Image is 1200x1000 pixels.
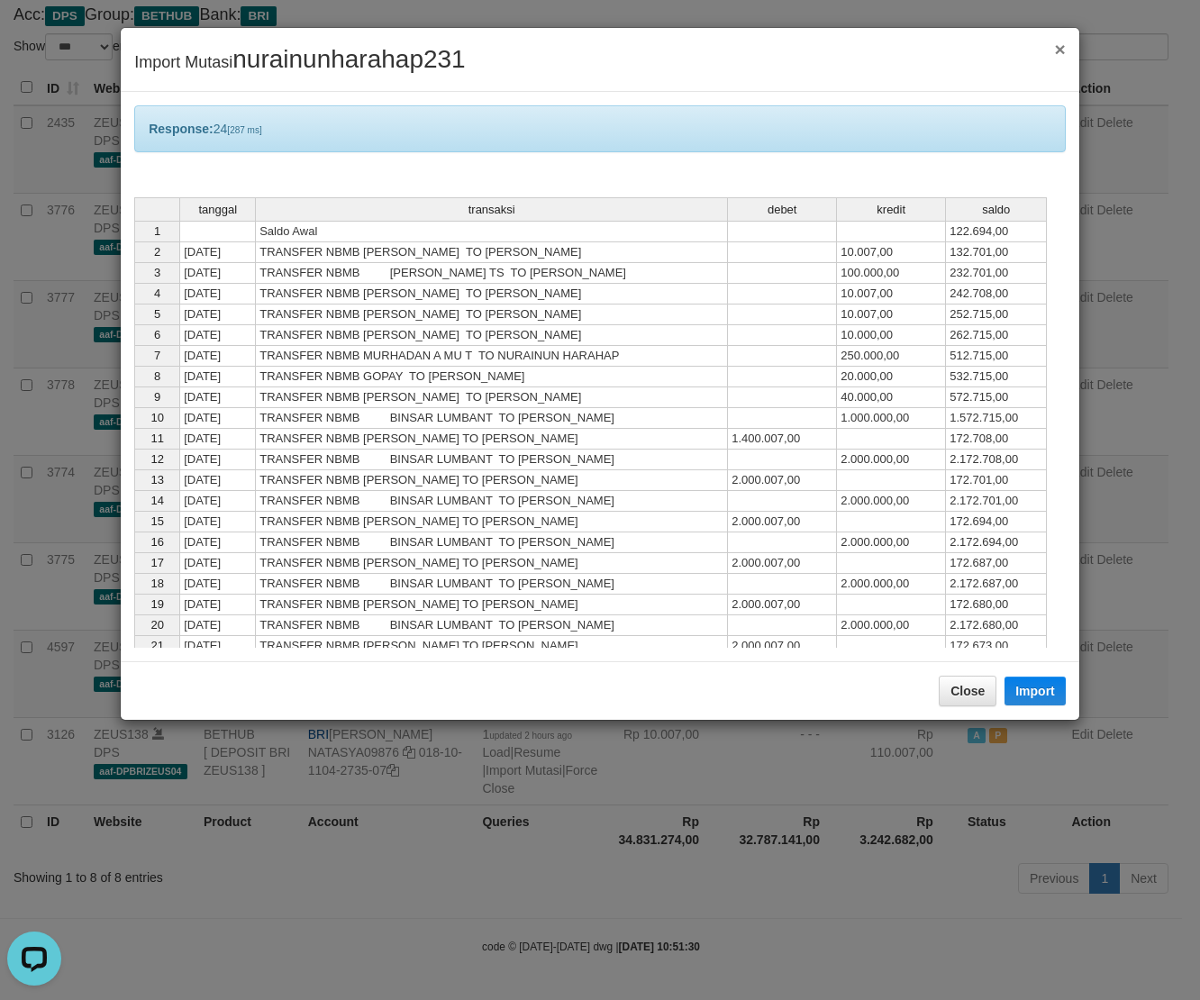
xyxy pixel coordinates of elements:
[198,204,237,216] span: tanggal
[982,204,1010,216] span: saldo
[150,535,163,549] span: 16
[946,574,1047,595] td: 2.172.687,00
[256,325,728,346] td: TRANSFER NBMB [PERSON_NAME] TO [PERSON_NAME]
[179,532,256,553] td: [DATE]
[150,597,163,611] span: 19
[179,346,256,367] td: [DATE]
[150,618,163,632] span: 20
[150,473,163,486] span: 13
[154,369,160,383] span: 8
[256,242,728,263] td: TRANSFER NBMB [PERSON_NAME] TO [PERSON_NAME]
[256,367,728,387] td: TRANSFER NBMB GOPAY TO [PERSON_NAME]
[154,245,160,259] span: 2
[837,532,946,553] td: 2.000.000,00
[946,532,1047,553] td: 2.172.694,00
[150,577,163,590] span: 18
[837,305,946,325] td: 10.007,00
[1055,39,1066,59] span: ×
[837,615,946,636] td: 2.000.000,00
[256,284,728,305] td: TRANSFER NBMB [PERSON_NAME] TO [PERSON_NAME]
[946,512,1047,532] td: 172.694,00
[946,305,1047,325] td: 252.715,00
[256,491,728,512] td: TRANSFER NBMB BINSAR LUMBANT TO [PERSON_NAME]
[150,556,163,569] span: 17
[256,553,728,574] td: TRANSFER NBMB [PERSON_NAME] TO [PERSON_NAME]
[256,221,728,242] td: Saldo Awal
[939,676,996,706] button: Close
[837,346,946,367] td: 250.000,00
[728,595,837,615] td: 2.000.007,00
[946,491,1047,512] td: 2.172.701,00
[946,242,1047,263] td: 132.701,00
[728,636,837,657] td: 2.000.007,00
[837,242,946,263] td: 10.007,00
[7,7,61,61] button: Open LiveChat chat widget
[1055,40,1066,59] button: Close
[134,53,465,71] span: Import Mutasi
[946,325,1047,346] td: 262.715,00
[946,470,1047,491] td: 172.701,00
[179,263,256,284] td: [DATE]
[256,636,728,657] td: TRANSFER NBMB [PERSON_NAME] TO [PERSON_NAME]
[728,553,837,574] td: 2.000.007,00
[837,574,946,595] td: 2.000.000,00
[134,105,1066,152] div: 24
[154,328,160,341] span: 6
[946,450,1047,470] td: 2.172.708,00
[728,429,837,450] td: 1.400.007,00
[154,224,160,238] span: 1
[179,574,256,595] td: [DATE]
[837,387,946,408] td: 40.000,00
[179,450,256,470] td: [DATE]
[946,408,1047,429] td: 1.572.715,00
[179,470,256,491] td: [DATE]
[179,615,256,636] td: [DATE]
[150,639,163,652] span: 21
[946,263,1047,284] td: 232.701,00
[256,263,728,284] td: TRANSFER NBMB [PERSON_NAME] TS TO [PERSON_NAME]
[468,204,515,216] span: transaksi
[154,286,160,300] span: 4
[179,553,256,574] td: [DATE]
[179,408,256,429] td: [DATE]
[150,411,163,424] span: 10
[179,242,256,263] td: [DATE]
[179,491,256,512] td: [DATE]
[946,387,1047,408] td: 572.715,00
[946,221,1047,242] td: 122.694,00
[154,307,160,321] span: 5
[728,512,837,532] td: 2.000.007,00
[256,408,728,429] td: TRANSFER NBMB BINSAR LUMBANT TO [PERSON_NAME]
[179,367,256,387] td: [DATE]
[946,553,1047,574] td: 172.687,00
[946,346,1047,367] td: 512.715,00
[256,305,728,325] td: TRANSFER NBMB [PERSON_NAME] TO [PERSON_NAME]
[179,387,256,408] td: [DATE]
[837,284,946,305] td: 10.007,00
[150,514,163,528] span: 15
[946,367,1047,387] td: 532.715,00
[837,263,946,284] td: 100.000,00
[150,494,163,507] span: 14
[728,470,837,491] td: 2.000.007,00
[946,429,1047,450] td: 172.708,00
[256,346,728,367] td: TRANSFER NBMB MURHADAN A MU T TO NURAINUN HARAHAP
[1005,677,1066,705] button: Import
[837,367,946,387] td: 20.000,00
[256,387,728,408] td: TRANSFER NBMB [PERSON_NAME] TO [PERSON_NAME]
[946,595,1047,615] td: 172.680,00
[150,432,163,445] span: 11
[227,125,261,135] span: [287 ms]
[232,45,465,73] span: nurainunharahap231
[154,349,160,362] span: 7
[154,266,160,279] span: 3
[946,284,1047,305] td: 242.708,00
[179,325,256,346] td: [DATE]
[256,615,728,636] td: TRANSFER NBMB BINSAR LUMBANT TO [PERSON_NAME]
[179,595,256,615] td: [DATE]
[256,512,728,532] td: TRANSFER NBMB [PERSON_NAME] TO [PERSON_NAME]
[256,470,728,491] td: TRANSFER NBMB [PERSON_NAME] TO [PERSON_NAME]
[134,197,179,221] th: Select whole grid
[256,532,728,553] td: TRANSFER NBMB BINSAR LUMBANT TO [PERSON_NAME]
[179,429,256,450] td: [DATE]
